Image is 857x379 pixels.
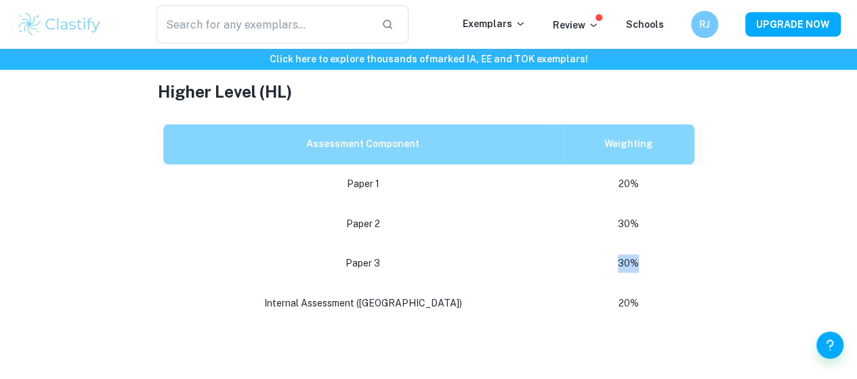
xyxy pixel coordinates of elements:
img: Clastify logo [16,11,102,38]
p: Paper 1 [174,175,552,193]
p: Paper 3 [174,254,552,273]
p: Exemplars [463,16,526,31]
button: UPGRADE NOW [745,12,841,37]
p: 20% [574,294,684,313]
a: Schools [626,19,664,30]
p: 20% [574,175,684,193]
p: 30% [574,215,684,233]
p: Paper 2 [174,215,552,233]
p: Weighting [574,135,684,153]
p: Review [553,18,599,33]
p: Internal Assessment ([GEOGRAPHIC_DATA]) [174,294,552,313]
h6: RJ [697,17,713,32]
h3: Higher Level (HL) [158,79,700,104]
p: 30% [574,254,684,273]
button: Help and Feedback [816,332,843,359]
p: Assessment Component [174,135,552,153]
button: RJ [691,11,718,38]
h6: Click here to explore thousands of marked IA, EE and TOK exemplars ! [3,52,854,66]
input: Search for any exemplars... [156,5,371,43]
